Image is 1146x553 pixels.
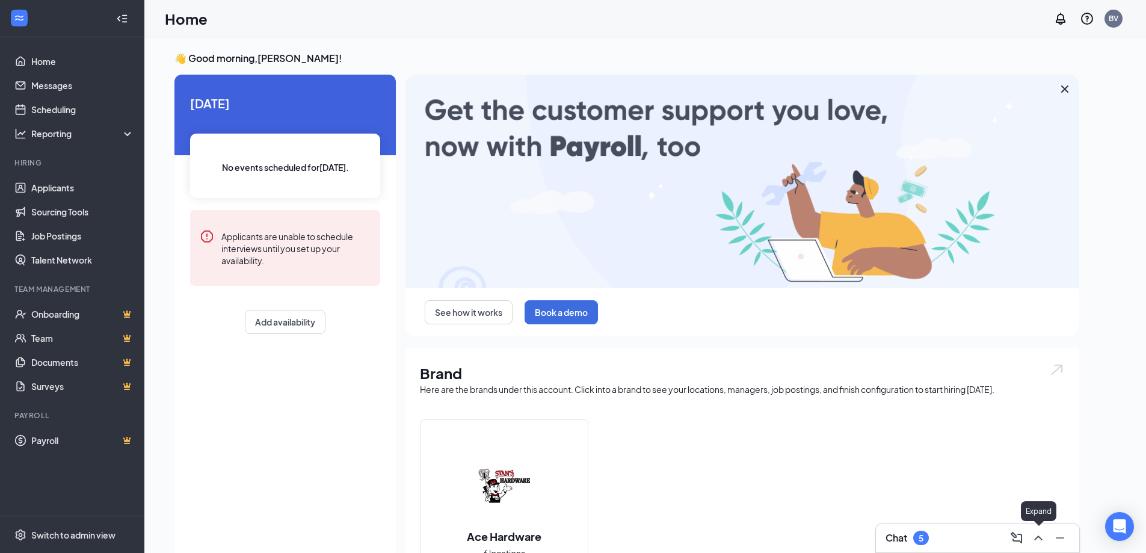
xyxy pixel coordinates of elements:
[31,73,134,97] a: Messages
[14,158,132,168] div: Hiring
[31,128,135,140] div: Reporting
[1031,531,1046,545] svg: ChevronUp
[1007,528,1026,548] button: ComposeMessage
[1049,363,1065,377] img: open.6027fd2a22e1237b5b06.svg
[174,52,1079,65] h3: 👋 Good morning, [PERSON_NAME] !
[14,410,132,421] div: Payroll
[1058,82,1072,96] svg: Cross
[13,12,25,24] svg: WorkstreamLogo
[1053,11,1068,26] svg: Notifications
[31,248,134,272] a: Talent Network
[31,350,134,374] a: DocumentsCrown
[1105,512,1134,541] div: Open Intercom Messenger
[221,229,371,267] div: Applicants are unable to schedule interviews until you set up your availability.
[245,310,325,334] button: Add availability
[31,302,134,326] a: OnboardingCrown
[1053,531,1067,545] svg: Minimize
[200,229,214,244] svg: Error
[190,94,380,113] span: [DATE]
[31,326,134,350] a: TeamCrown
[525,300,598,324] button: Book a demo
[31,374,134,398] a: SurveysCrown
[425,300,513,324] button: See how it works
[1080,11,1094,26] svg: QuestionInfo
[31,176,134,200] a: Applicants
[31,529,116,541] div: Switch to admin view
[31,49,134,73] a: Home
[116,13,128,25] svg: Collapse
[919,533,923,543] div: 5
[165,8,208,29] h1: Home
[466,447,543,524] img: Ace Hardware
[420,363,1065,383] h1: Brand
[14,284,132,294] div: Team Management
[1021,501,1056,521] div: Expand
[222,161,349,174] span: No events scheduled for [DATE] .
[420,383,1065,395] div: Here are the brands under this account. Click into a brand to see your locations, managers, job p...
[31,200,134,224] a: Sourcing Tools
[1109,13,1118,23] div: BV
[455,529,553,544] h2: Ace Hardware
[886,531,907,545] h3: Chat
[405,75,1079,288] img: payroll-large.gif
[1009,531,1024,545] svg: ComposeMessage
[31,224,134,248] a: Job Postings
[31,428,134,453] a: PayrollCrown
[31,97,134,122] a: Scheduling
[1050,528,1070,548] button: Minimize
[14,529,26,541] svg: Settings
[1029,528,1048,548] button: ChevronUp
[14,128,26,140] svg: Analysis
